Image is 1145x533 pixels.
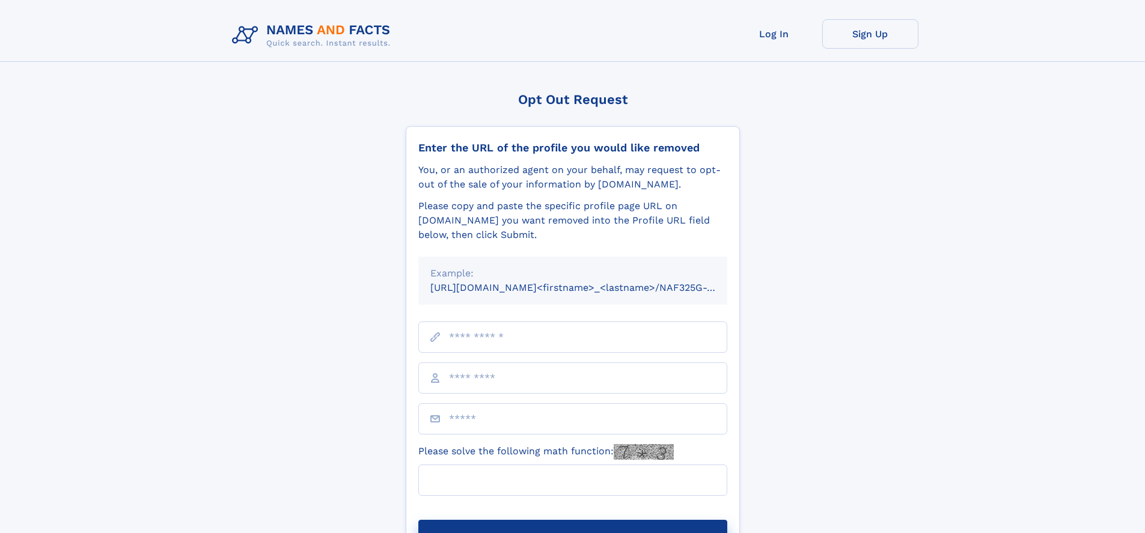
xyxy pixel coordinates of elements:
[418,199,727,242] div: Please copy and paste the specific profile page URL on [DOMAIN_NAME] you want removed into the Pr...
[822,19,918,49] a: Sign Up
[418,163,727,192] div: You, or an authorized agent on your behalf, may request to opt-out of the sale of your informatio...
[726,19,822,49] a: Log In
[406,92,740,107] div: Opt Out Request
[418,444,674,460] label: Please solve the following math function:
[430,282,750,293] small: [URL][DOMAIN_NAME]<firstname>_<lastname>/NAF325G-xxxxxxxx
[418,141,727,154] div: Enter the URL of the profile you would like removed
[430,266,715,281] div: Example:
[227,19,400,52] img: Logo Names and Facts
